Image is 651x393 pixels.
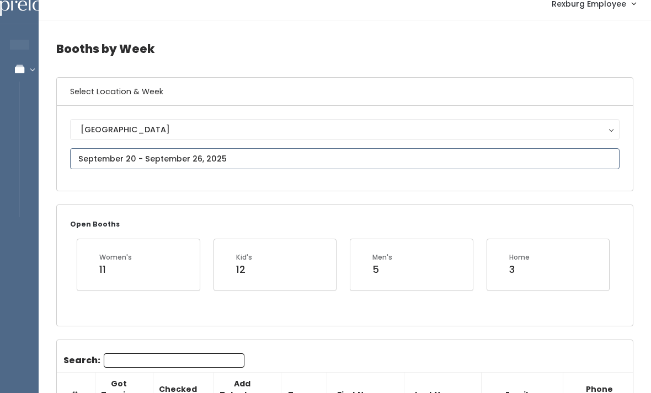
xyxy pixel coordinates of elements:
[81,124,609,136] div: [GEOGRAPHIC_DATA]
[372,253,392,263] div: Men's
[509,253,530,263] div: Home
[236,263,252,277] div: 12
[509,263,530,277] div: 3
[56,34,633,64] h4: Booths by Week
[70,120,620,141] button: [GEOGRAPHIC_DATA]
[70,220,120,229] small: Open Booths
[104,354,244,368] input: Search:
[70,149,620,170] input: September 20 - September 26, 2025
[57,78,633,106] h6: Select Location & Week
[99,253,132,263] div: Women's
[63,354,244,368] label: Search:
[236,253,252,263] div: Kid's
[372,263,392,277] div: 5
[99,263,132,277] div: 11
